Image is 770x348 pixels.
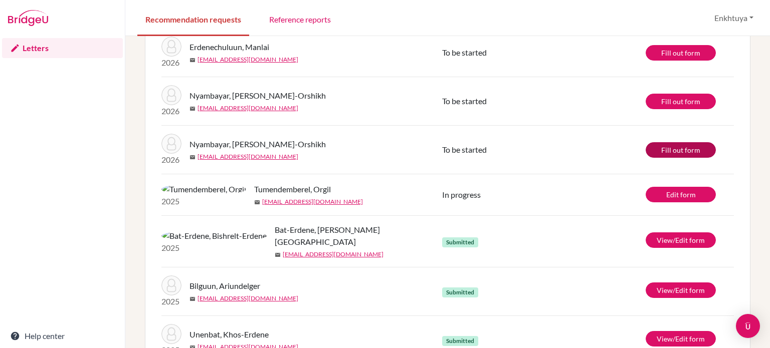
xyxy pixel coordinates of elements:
span: Submitted [442,336,478,346]
a: Fill out form [646,45,716,61]
button: Enkhtuya [710,9,758,28]
span: mail [189,154,196,160]
a: View/Edit form [646,282,716,298]
span: mail [189,296,196,302]
span: mail [254,199,260,205]
img: Nyambayar, Sain-Orshikh [161,134,181,154]
img: Erdenechuluun, Manlai [161,37,181,57]
a: [EMAIL_ADDRESS][DOMAIN_NAME] [198,152,298,161]
img: Unenbat, Khos-Erdene [161,324,181,344]
p: 2026 [161,154,181,166]
span: To be started [442,145,487,154]
a: Help center [2,326,123,346]
div: Open Intercom Messenger [736,314,760,338]
span: In progress [442,190,481,199]
span: mail [189,57,196,63]
img: Tumendemberel, Orgil [161,183,246,195]
p: 2026 [161,105,181,117]
span: mail [189,106,196,112]
a: Edit form [646,187,716,202]
span: Unenbat, Khos-Erdene [189,328,269,340]
a: [EMAIL_ADDRESS][DOMAIN_NAME] [262,197,363,206]
span: Bat-Erdene, [PERSON_NAME][GEOGRAPHIC_DATA] [275,224,450,248]
span: Nyambayar, [PERSON_NAME]-Orshikh [189,90,326,102]
img: Nyambayar, Sain-Orshikh [161,85,181,105]
a: Fill out form [646,142,716,158]
a: Recommendation requests [137,2,249,36]
a: [EMAIL_ADDRESS][DOMAIN_NAME] [198,55,298,64]
a: [EMAIL_ADDRESS][DOMAIN_NAME] [198,104,298,113]
span: Tumendemberel, Orgil [254,183,331,195]
a: [EMAIL_ADDRESS][DOMAIN_NAME] [283,250,383,259]
a: View/Edit form [646,232,716,248]
span: Bilguun, Ariundelger [189,280,260,292]
span: Erdenechuluun, Manlai [189,41,269,53]
p: 2025 [161,242,267,254]
span: Submitted [442,237,478,247]
p: 2025 [161,195,246,207]
img: Bridge-U [8,10,48,26]
a: [EMAIL_ADDRESS][DOMAIN_NAME] [198,294,298,303]
p: 2026 [161,57,181,69]
a: Letters [2,38,123,58]
span: Submitted [442,287,478,297]
span: mail [275,252,281,258]
img: Bilguun, Ariundelger [161,275,181,295]
a: Reference reports [261,2,339,36]
img: Bat-Erdene, Bishrelt-Erdene [161,230,267,242]
p: 2025 [161,295,181,307]
span: To be started [442,48,487,57]
span: To be started [442,96,487,106]
a: View/Edit form [646,331,716,346]
a: Fill out form [646,94,716,109]
span: Nyambayar, [PERSON_NAME]-Orshikh [189,138,326,150]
